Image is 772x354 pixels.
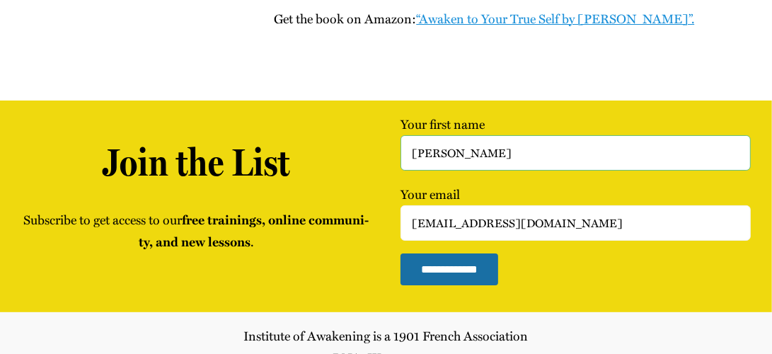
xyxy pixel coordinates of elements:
form: Contact form [401,113,751,285]
h2: Join the List [21,139,371,185]
input: Your first name [401,135,751,171]
input: Your email [401,205,751,241]
a: “Awak­en to Your True Self by [PERSON_NAME]”. [416,9,694,28]
p: Get the book on Ama­zon: [274,8,751,30]
label: Your first name [401,115,751,160]
p: Sub­scribe to get access to our . [21,209,371,253]
strong: free train­ings, online com­mu­ni­ty, and new lessons [139,210,369,251]
label: Your email [401,185,751,230]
